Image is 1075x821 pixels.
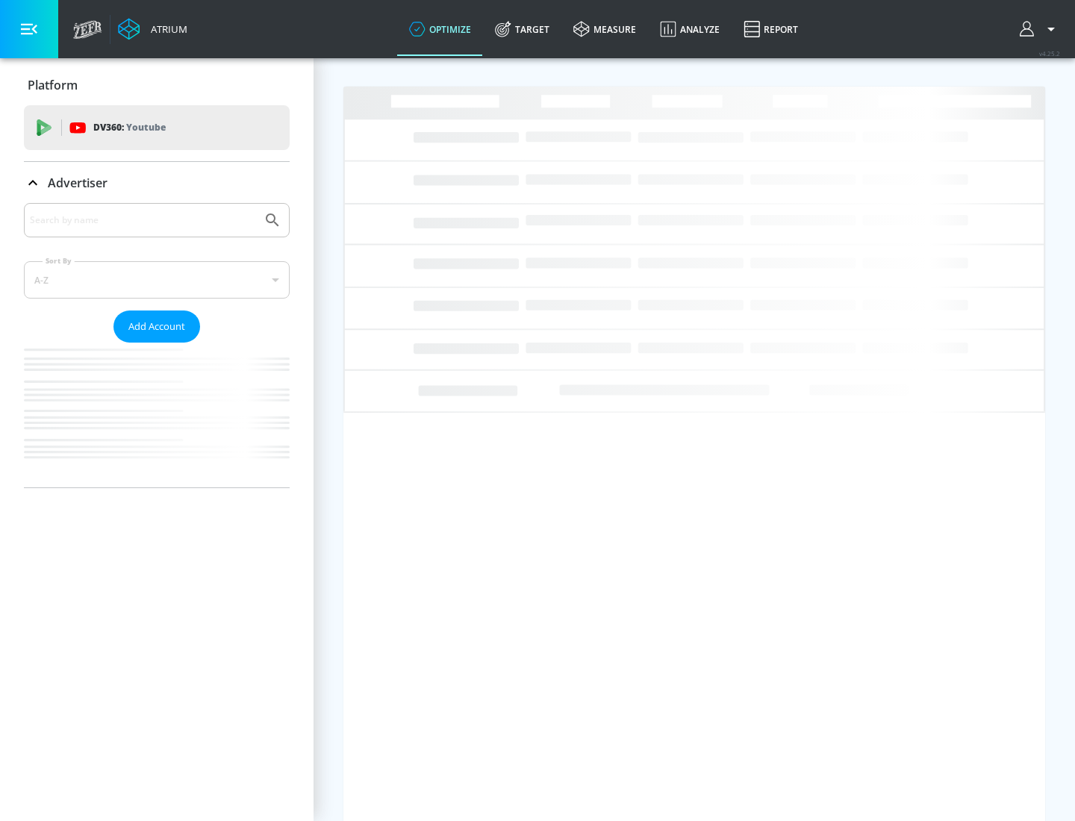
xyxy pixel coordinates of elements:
span: v 4.25.2 [1039,49,1060,57]
span: Add Account [128,318,185,335]
label: Sort By [43,256,75,266]
div: Advertiser [24,203,290,487]
nav: list of Advertiser [24,343,290,487]
div: DV360: Youtube [24,105,290,150]
div: Atrium [145,22,187,36]
button: Add Account [113,310,200,343]
input: Search by name [30,210,256,230]
a: measure [561,2,648,56]
div: A-Z [24,261,290,299]
a: Atrium [118,18,187,40]
a: optimize [397,2,483,56]
div: Platform [24,64,290,106]
a: Analyze [648,2,732,56]
a: Report [732,2,810,56]
p: Advertiser [48,175,107,191]
a: Target [483,2,561,56]
p: Platform [28,77,78,93]
p: Youtube [126,119,166,135]
div: Advertiser [24,162,290,204]
p: DV360: [93,119,166,136]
